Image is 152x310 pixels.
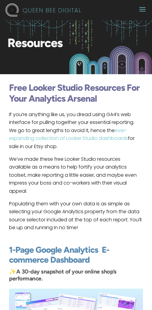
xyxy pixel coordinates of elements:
[23,6,126,16] p: QUEEN BEE DIGITAL
[8,37,144,54] h1: Resources
[9,269,16,275] span: ✨
[9,83,143,108] h2: Free Looker Studio Resources For Your Analytics Arsenal
[9,111,143,156] p: If you’re anything like us, you dread using GA4’s web interface for pulling together your essenti...
[9,200,143,232] p: Populating them with your own data is as simple as selecting your Google Analytics property from ...
[9,156,143,200] p: We’ve made these free Looker Studio resources available as a means to help fortify your analytics...
[9,269,143,286] h3: A 30-day snapshot of your online shop’s performance.
[5,3,19,17] img: QBD Logo
[9,246,143,269] h2: 1-Page Google Analytics E-commerce Dashboard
